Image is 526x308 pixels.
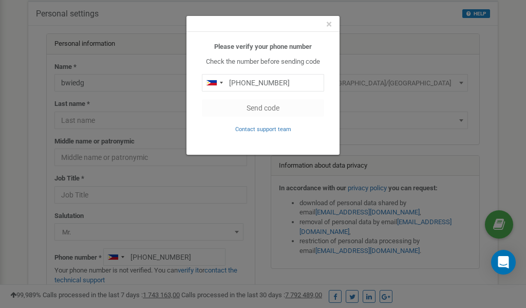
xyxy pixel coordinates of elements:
[326,18,332,30] span: ×
[235,125,291,133] a: Contact support team
[202,74,324,92] input: 0905 123 4567
[202,57,324,67] p: Check the number before sending code
[326,19,332,30] button: Close
[491,250,516,275] div: Open Intercom Messenger
[235,126,291,133] small: Contact support team
[202,99,324,117] button: Send code
[202,75,226,91] div: Telephone country code
[214,43,312,50] b: Please verify your phone number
